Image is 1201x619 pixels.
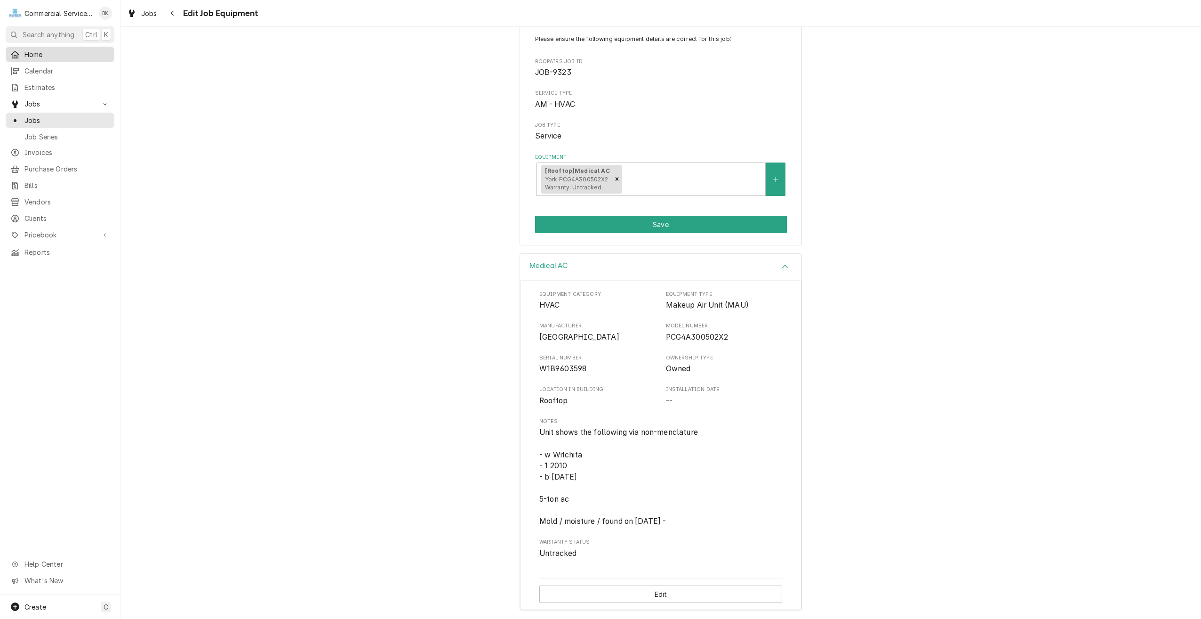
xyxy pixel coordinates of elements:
button: Save [535,216,787,233]
div: Model Number [666,322,783,342]
span: JOB-9323 [535,68,571,77]
span: AM - HVAC [535,100,575,109]
a: Bills [6,178,114,193]
div: Remove [object Object] [612,165,622,194]
div: Job Equipment Summary [535,35,787,196]
span: Service Type [535,99,787,110]
span: York PCG4A300502X2 Warranty: Untracked [545,176,609,191]
button: Edit [539,586,782,603]
span: Home [24,49,110,59]
span: Jobs [24,115,110,125]
span: Rooftop [539,396,568,405]
span: HVAC [539,301,560,309]
span: Notes [539,427,782,527]
a: Purchase Orders [6,161,114,177]
span: Equipment Category [539,291,656,298]
span: Search anything [23,30,74,40]
div: Service Type [535,90,787,110]
span: Help Center [24,559,109,569]
button: Navigate back [165,6,180,21]
div: Accordion Body [520,281,801,611]
a: Vendors [6,194,114,210]
a: Reports [6,244,114,260]
span: Owned [666,364,691,373]
span: Clients [24,213,110,223]
span: Warranty Status [539,538,782,546]
div: Medical AC [520,253,802,611]
h3: Medical AC [529,261,568,270]
span: Makeup Air Unit (MAU) [666,301,749,309]
span: Bills [24,180,110,190]
span: Untracked [539,549,576,558]
span: Calendar [24,66,110,76]
span: Estimates [24,82,110,92]
div: Equipment Type [666,291,783,311]
span: Warranty Status [539,548,782,559]
a: Estimates [6,80,114,95]
span: Jobs [141,8,157,18]
span: Model Number [666,322,783,330]
a: Job Series [6,129,114,145]
span: Pricebook [24,230,96,240]
a: Calendar [6,63,114,79]
span: Purchase Orders [24,164,110,174]
span: Serial Number [539,354,656,362]
div: Roopairs Job ID [535,58,787,78]
span: Installation Date [666,395,783,407]
span: [GEOGRAPHIC_DATA] [539,333,619,342]
span: Equipment Type [666,300,783,311]
span: Serial Number [539,363,656,375]
span: Reports [24,247,110,257]
span: Service [535,131,562,140]
a: Jobs [6,113,114,128]
span: Ownership Type [666,354,783,362]
a: Go to Pricebook [6,227,114,243]
span: Job Type [535,122,787,129]
span: Invoices [24,147,110,157]
div: Manufacturer [539,322,656,342]
div: Job Type [535,122,787,142]
a: Jobs [123,6,161,21]
div: C [8,7,22,20]
div: Button Group Row [535,216,787,233]
span: Create [24,603,46,611]
div: Installation Date [666,386,783,406]
div: Location in Building [539,386,656,406]
div: Ownership Type [666,354,783,375]
a: Home [6,47,114,62]
span: PCG4A300502X2 [666,333,729,342]
span: Manufacturer [539,322,656,330]
div: Notes [539,418,782,527]
span: Installation Date [666,386,783,393]
span: Location in Building [539,395,656,407]
label: Equipment [535,154,787,161]
span: Ctrl [85,30,97,40]
span: Job Type [535,130,787,142]
div: Accordion Header [520,254,801,281]
div: Warranty Status [539,538,782,559]
div: BK [99,7,112,20]
div: Brian Key's Avatar [99,7,112,20]
span: Manufacturer [539,332,656,343]
span: Vendors [24,197,110,207]
a: Invoices [6,145,114,160]
div: Commercial Service Co. [24,8,94,18]
span: Model Number [666,332,783,343]
svg: Create New Equipment [773,176,778,183]
a: Clients [6,211,114,226]
button: Create New Equipment [766,163,785,196]
span: Jobs [24,99,96,109]
span: Roopairs Job ID [535,58,787,65]
div: Equipment Category [539,291,656,311]
span: Roopairs Job ID [535,67,787,78]
a: Go to What's New [6,573,114,588]
strong: [Rooftop] Medical AC [545,167,610,174]
span: Service Type [535,90,787,97]
span: K [104,30,108,40]
span: Notes [539,418,782,425]
span: Ownership Type [666,363,783,375]
span: Location in Building [539,386,656,393]
span: W1B9603598 [539,364,587,373]
a: Go to Help Center [6,556,114,572]
span: C [104,602,108,612]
